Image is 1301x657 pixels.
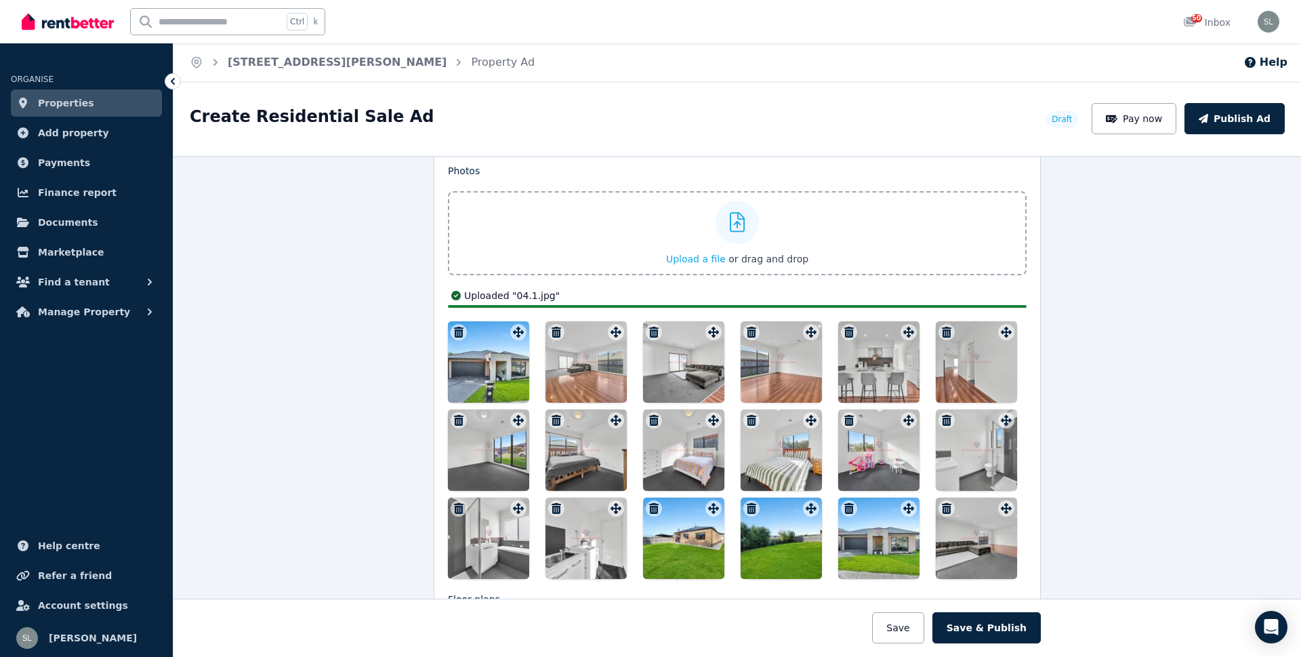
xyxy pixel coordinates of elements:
[173,43,551,81] nav: Breadcrumb
[22,12,114,32] img: RentBetter
[38,184,117,201] span: Finance report
[38,538,100,554] span: Help centre
[11,179,162,206] a: Finance report
[448,593,1027,606] p: Floor plans
[11,239,162,266] a: Marketplace
[666,252,808,266] button: Upload a file or drag and drop
[11,75,54,84] span: ORGANISE
[38,244,104,260] span: Marketplace
[932,612,1041,643] button: Save & Publish
[38,155,90,171] span: Payments
[1258,11,1279,33] img: Sunny Lu
[11,149,162,176] a: Payments
[1191,14,1202,22] span: 50
[11,268,162,296] button: Find a tenant
[1052,114,1072,125] span: Draft
[16,627,38,649] img: Sunny Lu
[11,562,162,589] a: Refer a friend
[38,568,112,584] span: Refer a friend
[471,56,535,68] a: Property Ad
[11,532,162,559] a: Help centre
[287,13,308,31] span: Ctrl
[38,214,98,231] span: Documents
[228,56,447,68] a: [STREET_ADDRESS][PERSON_NAME]
[190,106,434,127] h1: Create Residential Sale Ad
[1255,611,1287,643] div: Open Intercom Messenger
[1183,16,1231,29] div: Inbox
[1184,103,1285,134] button: Publish Ad
[666,254,726,264] span: Upload a file
[38,304,130,320] span: Manage Property
[448,164,1027,178] p: Photos
[11,89,162,117] a: Properties
[49,630,137,646] span: [PERSON_NAME]
[11,119,162,146] a: Add property
[38,125,109,141] span: Add property
[38,95,94,111] span: Properties
[11,209,162,236] a: Documents
[728,254,808,264] span: or drag and drop
[1092,103,1177,134] button: Pay now
[38,274,110,290] span: Find a tenant
[11,298,162,325] button: Manage Property
[448,289,1027,302] div: Uploaded " 04.1.jpg "
[313,16,318,27] span: k
[11,592,162,619] a: Account settings
[872,612,924,643] button: Save
[38,597,128,614] span: Account settings
[1243,54,1287,71] button: Help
